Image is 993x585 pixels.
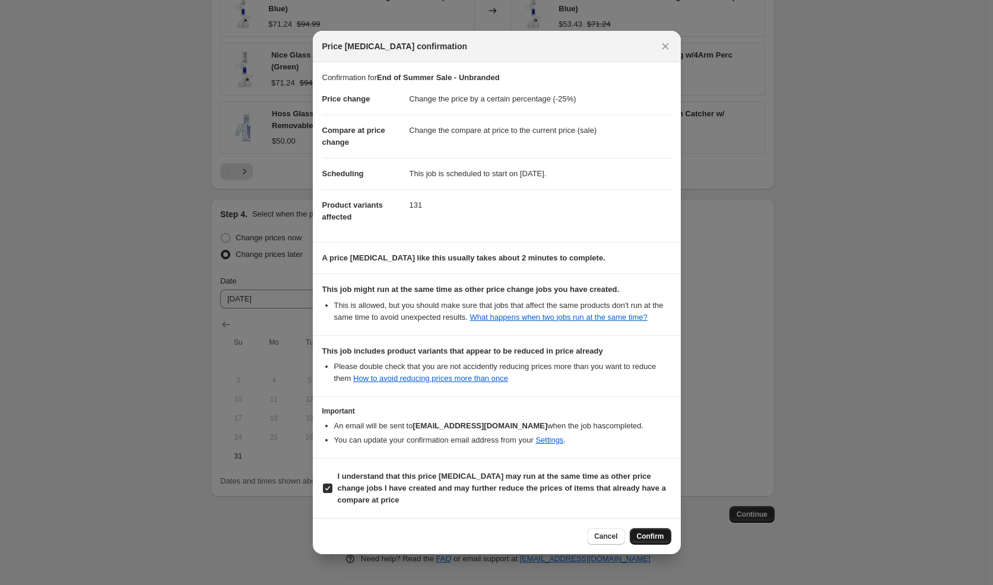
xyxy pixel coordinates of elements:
[322,406,671,416] h3: Important
[410,84,671,115] dd: Change the price by a certain percentage (-25%)
[334,420,671,432] li: An email will be sent to when the job has completed .
[322,169,364,178] span: Scheduling
[594,532,617,541] span: Cancel
[410,115,671,146] dd: Change the compare at price to the current price (sale)
[334,300,671,323] li: This is allowed, but you should make sure that jobs that affect the same products don ' t run at ...
[413,421,547,430] b: [EMAIL_ADDRESS][DOMAIN_NAME]
[587,528,624,545] button: Cancel
[322,94,370,103] span: Price change
[334,361,671,384] li: Please double check that you are not accidently reducing prices more than you want to reduce them
[410,158,671,189] dd: This job is scheduled to start on [DATE].
[377,73,500,82] b: End of Summer Sale - Unbranded
[334,434,671,446] li: You can update your confirmation email address from your .
[322,346,603,355] b: This job includes product variants that appear to be reduced in price already
[353,374,508,383] a: How to avoid reducing prices more than once
[322,126,385,147] span: Compare at price change
[637,532,664,541] span: Confirm
[322,285,620,294] b: This job might run at the same time as other price change jobs you have created.
[535,435,563,444] a: Settings
[338,472,666,504] b: I understand that this price [MEDICAL_DATA] may run at the same time as other price change jobs I...
[322,201,383,221] span: Product variants affected
[410,189,671,221] dd: 131
[657,38,674,55] button: Close
[322,40,468,52] span: Price [MEDICAL_DATA] confirmation
[322,72,671,84] p: Confirmation for
[630,528,671,545] button: Confirm
[470,313,648,322] a: What happens when two jobs run at the same time?
[322,253,605,262] b: A price [MEDICAL_DATA] like this usually takes about 2 minutes to complete.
